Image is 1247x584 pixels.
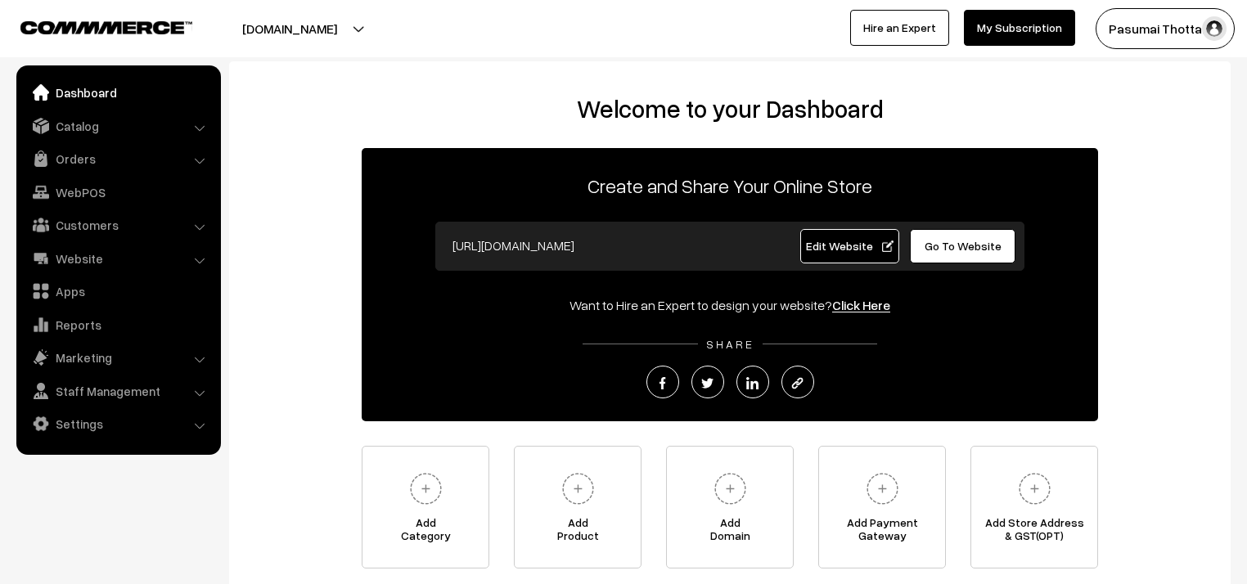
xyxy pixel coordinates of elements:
img: COMMMERCE [20,21,192,34]
span: Add Store Address & GST(OPT) [971,516,1097,549]
a: Orders [20,144,215,173]
img: user [1202,16,1227,41]
img: plus.svg [860,466,905,511]
button: Pasumai Thotta… [1096,8,1235,49]
span: Go To Website [925,239,1002,253]
a: AddCategory [362,446,489,568]
a: Go To Website [910,229,1015,263]
a: Dashboard [20,78,215,107]
a: Catalog [20,111,215,141]
a: Settings [20,409,215,438]
h2: Welcome to your Dashboard [245,94,1214,124]
span: Add Product [515,516,641,549]
img: plus.svg [556,466,601,511]
img: plus.svg [1012,466,1057,511]
a: Edit Website [800,229,900,263]
a: My Subscription [964,10,1075,46]
a: AddProduct [514,446,642,568]
a: AddDomain [666,446,794,568]
a: Click Here [832,297,890,313]
a: WebPOS [20,177,215,207]
span: Add Domain [667,516,793,549]
a: Apps [20,276,215,306]
a: Hire an Expert [850,10,949,46]
span: Add Category [362,516,488,549]
a: Add PaymentGateway [818,446,946,568]
a: Reports [20,310,215,339]
a: COMMMERCE [20,16,164,36]
a: Add Store Address& GST(OPT) [970,446,1098,568]
img: plus.svg [403,466,448,511]
img: plus.svg [708,466,753,511]
a: Marketing [20,343,215,372]
a: Website [20,244,215,273]
p: Create and Share Your Online Store [362,171,1098,200]
div: Want to Hire an Expert to design your website? [362,295,1098,315]
span: Edit Website [806,239,894,253]
a: Staff Management [20,376,215,406]
a: Customers [20,210,215,240]
span: Add Payment Gateway [819,516,945,549]
span: SHARE [698,337,763,351]
button: [DOMAIN_NAME] [185,8,394,49]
